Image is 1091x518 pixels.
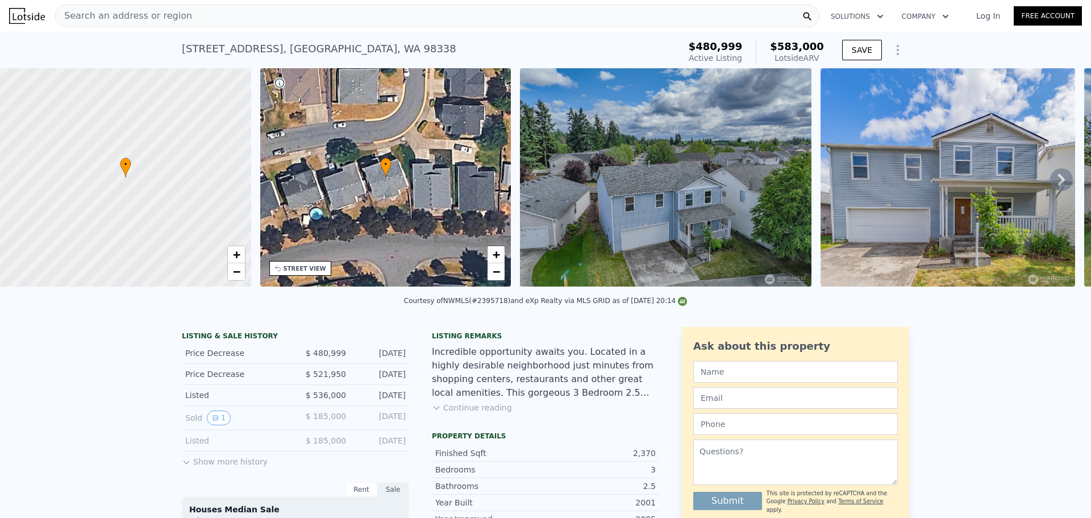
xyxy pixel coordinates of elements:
[488,246,505,263] a: Zoom in
[886,39,909,61] button: Show Options
[893,6,958,27] button: Company
[306,349,346,358] span: $ 480,999
[207,411,231,425] button: View historical data
[545,497,656,508] div: 2001
[185,347,286,359] div: Price Decrease
[355,368,406,380] div: [DATE]
[963,10,1014,22] a: Log In
[185,389,286,401] div: Listed
[232,247,240,262] span: +
[345,482,377,497] div: Rent
[228,263,245,280] a: Zoom out
[545,447,656,459] div: 2,370
[493,264,500,279] span: −
[380,158,392,177] div: •
[377,482,409,497] div: Sale
[189,504,402,515] div: Houses Median Sale
[689,53,742,63] span: Active Listing
[9,8,45,24] img: Lotside
[404,297,687,305] div: Courtesy of NWMLS (#2395718) and eXp Realty via MLS GRID as of [DATE] 20:14
[435,480,545,492] div: Bathrooms
[355,435,406,446] div: [DATE]
[182,41,456,57] div: [STREET_ADDRESS] , [GEOGRAPHIC_DATA] , WA 98338
[788,498,825,504] a: Privacy Policy
[432,402,512,413] button: Continue reading
[693,338,898,354] div: Ask about this property
[55,9,192,23] span: Search an address or region
[432,331,659,341] div: Listing remarks
[767,490,898,514] div: This site is protected by reCAPTCHA and the Google and apply.
[435,497,545,508] div: Year Built
[435,447,545,459] div: Finished Sqft
[838,498,883,504] a: Terms of Service
[432,345,659,400] div: Incredible opportunity awaits you. Located in a highly desirable neighborhood just minutes from s...
[693,413,898,435] input: Phone
[306,391,346,400] span: $ 536,000
[306,436,346,445] span: $ 185,000
[432,432,659,441] div: Property details
[693,387,898,409] input: Email
[488,263,505,280] a: Zoom out
[284,264,326,273] div: STREET VIEW
[493,247,500,262] span: +
[120,158,131,177] div: •
[821,68,1075,287] img: Sale: 149636466 Parcel: 100777095
[306,370,346,379] span: $ 521,950
[693,492,762,510] button: Submit
[693,361,898,383] input: Name
[355,347,406,359] div: [DATE]
[689,40,743,52] span: $480,999
[520,68,811,287] img: Sale: 149636466 Parcel: 100777095
[435,464,545,475] div: Bedrooms
[1014,6,1082,26] a: Free Account
[545,464,656,475] div: 3
[355,411,406,425] div: [DATE]
[770,52,824,64] div: Lotside ARV
[306,412,346,421] span: $ 185,000
[842,40,882,60] button: SAVE
[822,6,893,27] button: Solutions
[182,331,409,343] div: LISTING & SALE HISTORY
[545,480,656,492] div: 2.5
[770,40,824,52] span: $583,000
[185,435,286,446] div: Listed
[185,411,286,425] div: Sold
[232,264,240,279] span: −
[182,451,268,467] button: Show more history
[120,159,131,169] span: •
[355,389,406,401] div: [DATE]
[678,297,687,306] img: NWMLS Logo
[228,246,245,263] a: Zoom in
[185,368,286,380] div: Price Decrease
[380,159,392,169] span: •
